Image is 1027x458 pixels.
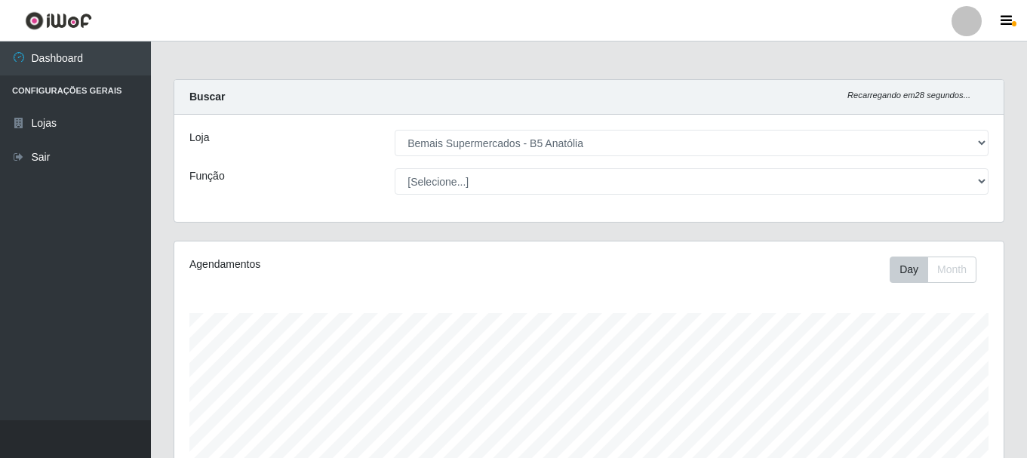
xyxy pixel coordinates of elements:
[890,257,928,283] button: Day
[847,91,970,100] i: Recarregando em 28 segundos...
[189,257,509,272] div: Agendamentos
[189,130,209,146] label: Loja
[890,257,989,283] div: Toolbar with button groups
[189,168,225,184] label: Função
[25,11,92,30] img: CoreUI Logo
[189,91,225,103] strong: Buscar
[927,257,976,283] button: Month
[890,257,976,283] div: First group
